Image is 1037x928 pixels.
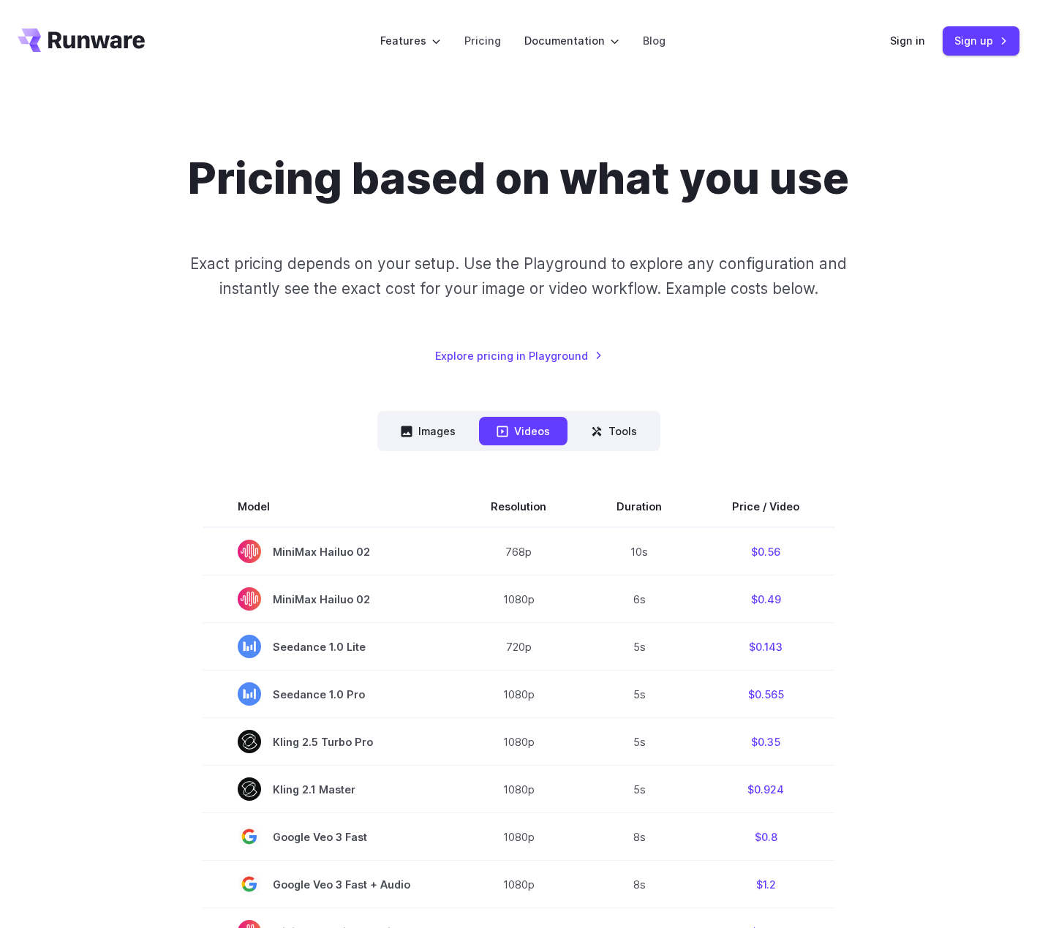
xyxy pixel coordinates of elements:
[18,29,145,52] a: Go to /
[238,872,421,896] span: Google Veo 3 Fast + Audio
[697,718,834,766] td: $0.35
[697,813,834,861] td: $0.8
[581,671,697,718] td: 5s
[697,671,834,718] td: $0.565
[943,26,1019,55] a: Sign up
[238,825,421,848] span: Google Veo 3 Fast
[383,417,473,445] button: Images
[581,766,697,813] td: 5s
[456,766,581,813] td: 1080p
[456,623,581,671] td: 720p
[168,252,870,301] p: Exact pricing depends on your setup. Use the Playground to explore any configuration and instantl...
[238,777,421,801] span: Kling 2.1 Master
[581,861,697,908] td: 8s
[238,587,421,611] span: MiniMax Hailuo 02
[573,417,655,445] button: Tools
[697,486,834,527] th: Price / Video
[238,682,421,706] span: Seedance 1.0 Pro
[238,540,421,563] span: MiniMax Hailuo 02
[238,635,421,658] span: Seedance 1.0 Lite
[435,347,603,364] a: Explore pricing in Playground
[697,576,834,623] td: $0.49
[581,813,697,861] td: 8s
[203,486,456,527] th: Model
[456,527,581,576] td: 768p
[697,623,834,671] td: $0.143
[456,813,581,861] td: 1080p
[890,32,925,49] a: Sign in
[697,861,834,908] td: $1.2
[697,766,834,813] td: $0.924
[380,32,441,49] label: Features
[524,32,619,49] label: Documentation
[464,32,501,49] a: Pricing
[581,718,697,766] td: 5s
[456,861,581,908] td: 1080p
[479,417,567,445] button: Videos
[456,718,581,766] td: 1080p
[581,486,697,527] th: Duration
[643,32,665,49] a: Blog
[238,730,421,753] span: Kling 2.5 Turbo Pro
[581,527,697,576] td: 10s
[456,576,581,623] td: 1080p
[456,671,581,718] td: 1080p
[581,623,697,671] td: 5s
[697,527,834,576] td: $0.56
[456,486,581,527] th: Resolution
[581,576,697,623] td: 6s
[188,152,849,205] h1: Pricing based on what you use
